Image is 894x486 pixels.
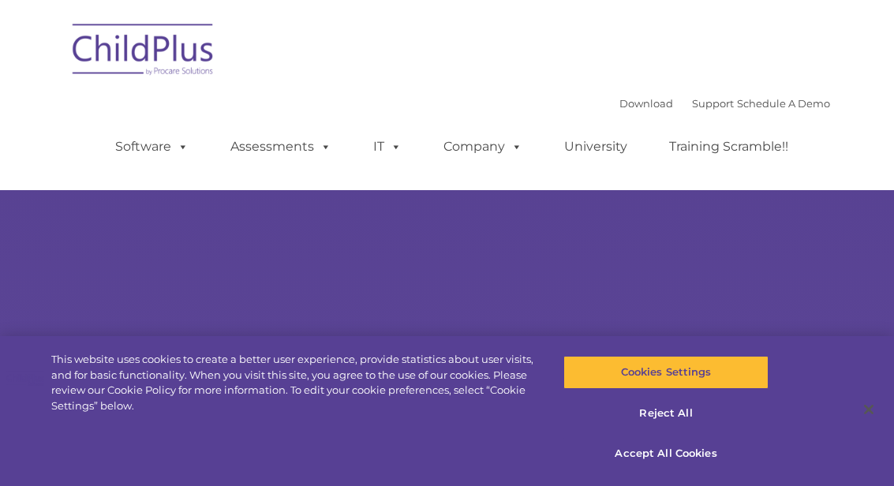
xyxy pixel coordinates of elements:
[692,97,734,110] a: Support
[65,13,223,92] img: ChildPlus by Procare Solutions
[563,397,769,430] button: Reject All
[548,131,643,163] a: University
[737,97,830,110] a: Schedule A Demo
[563,437,769,470] button: Accept All Cookies
[619,97,830,110] font: |
[357,131,417,163] a: IT
[428,131,538,163] a: Company
[653,131,804,163] a: Training Scramble!!
[851,392,886,427] button: Close
[563,356,769,389] button: Cookies Settings
[619,97,673,110] a: Download
[51,352,537,413] div: This website uses cookies to create a better user experience, provide statistics about user visit...
[99,131,204,163] a: Software
[215,131,347,163] a: Assessments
